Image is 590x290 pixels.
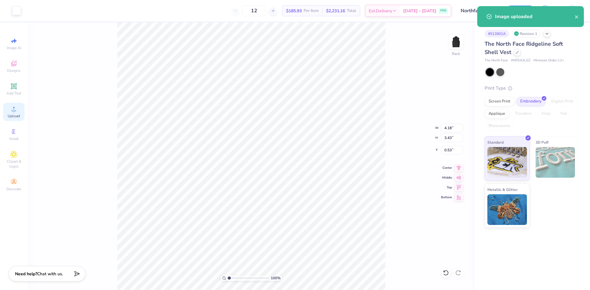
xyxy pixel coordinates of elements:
[485,109,509,118] div: Applique
[347,8,356,14] span: Total
[9,136,19,141] span: Greek
[511,109,536,118] div: Transfers
[7,45,21,50] span: Image AI
[575,13,579,20] button: close
[15,271,37,277] strong: Need help?
[487,147,527,178] img: Standard
[304,8,319,14] span: Per Item
[536,139,549,145] span: 3D Puff
[326,8,345,14] span: $2,231.16
[533,58,564,63] span: Minimum Order: 12 +
[441,195,452,199] span: Bottom
[516,97,545,106] div: Embroidery
[485,40,563,56] span: The North Face Ridgeline Soft Shell Vest
[286,8,302,14] span: $185.93
[6,187,21,191] span: Decorate
[495,13,575,20] div: Image uploaded
[511,58,530,63] span: # NF0A3LGZ
[512,30,541,37] div: Revision 1
[271,275,281,281] span: 100 %
[441,166,452,170] span: Center
[450,36,462,48] img: Back
[441,185,452,190] span: Top
[485,97,514,106] div: Screen Print
[557,109,571,118] div: Foil
[403,8,436,14] span: [DATE] - [DATE]
[456,5,501,17] input: Untitled Design
[3,159,25,169] span: Clipart & logos
[452,51,460,56] div: Back
[537,109,555,118] div: Vinyl
[242,5,266,16] input: – –
[485,85,578,92] div: Print Type
[487,139,504,145] span: Standard
[369,8,392,14] span: Est. Delivery
[6,91,21,96] span: Add Text
[547,97,577,106] div: Digital Print
[487,186,518,193] span: Metallic & Glitter
[536,147,575,178] img: 3D Puff
[485,58,508,63] span: The North Face
[487,194,527,225] img: Metallic & Glitter
[440,9,446,13] span: FREE
[37,271,63,277] span: Chat with us.
[485,122,514,131] div: Rhinestones
[8,114,20,118] span: Upload
[7,68,21,73] span: Designs
[485,30,509,37] div: # 513901A
[441,176,452,180] span: Middle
